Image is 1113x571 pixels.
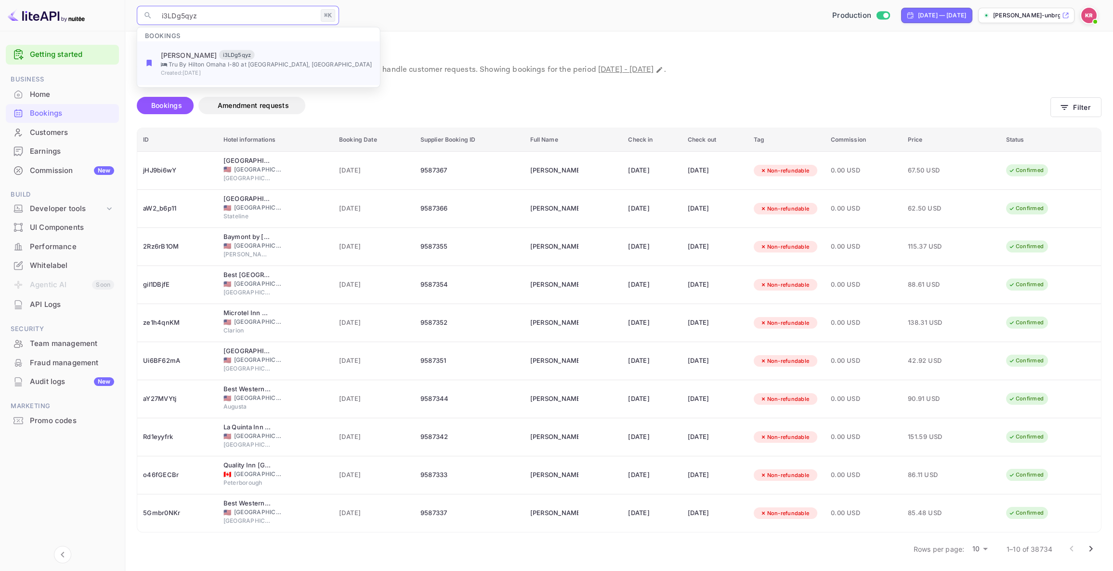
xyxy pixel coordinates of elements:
span: [GEOGRAPHIC_DATA] [234,318,282,326]
div: Gregory Hughes [530,163,578,178]
div: Non-refundable [754,469,816,481]
div: [DATE] [688,239,742,254]
span: i3LDg5qyz [219,51,255,59]
button: Go to next page [1081,539,1100,558]
div: account-settings tabs [137,97,1050,114]
img: LiteAPI logo [8,8,85,23]
span: Stateline [223,212,272,221]
span: United States of America [223,395,231,401]
span: United States of America [223,509,231,516]
div: [DATE] [688,391,742,407]
div: Confirmed [1002,317,1050,329]
a: Whitelabel [6,256,119,274]
span: 62.50 USD [908,203,956,214]
div: Non-refundable [754,165,816,177]
a: UI Components [6,218,119,236]
div: 9587352 [420,315,519,331]
span: United States of America [223,319,231,325]
div: Non-refundable [754,279,816,291]
div: Getting started [6,45,119,65]
span: [DATE] [339,203,409,214]
div: Whitelabel [6,256,119,275]
span: 0.00 USD [831,508,896,518]
span: [DATE] [339,241,409,252]
div: Commission [30,165,114,176]
span: [DATE] [339,394,409,404]
div: 9587351 [420,353,519,369]
div: Non-refundable [754,203,816,215]
th: Commission [825,128,902,152]
div: Developer tools [30,203,105,214]
span: United States of America [223,243,231,249]
div: New [94,166,114,175]
div: ze1h4qnKM [143,315,212,331]
span: 151.59 USD [908,432,956,442]
div: CommissionNew [6,161,119,180]
span: [GEOGRAPHIC_DATA] [223,440,272,449]
span: [GEOGRAPHIC_DATA] [234,356,282,364]
div: Developer tools [6,200,119,217]
span: Bookings [137,26,188,41]
a: Home [6,85,119,103]
span: Augusta [223,402,272,411]
div: Jeffrey Campbell [530,505,578,521]
th: Check in [622,128,681,152]
div: Home [6,85,119,104]
span: [GEOGRAPHIC_DATA][PERSON_NAME] [223,364,272,373]
div: 2Rz6rB1OM [143,239,212,254]
span: 0.00 USD [831,470,896,480]
div: Confirmed [1002,469,1050,481]
span: Production [832,10,871,21]
span: 0.00 USD [831,394,896,404]
span: [DATE] [339,432,409,442]
img: Kobus Roux [1081,8,1097,23]
span: 0.00 USD [831,356,896,366]
div: 10 [968,542,991,556]
span: Bookings [151,101,182,109]
th: Supplier Booking ID [415,128,524,152]
div: Rd1eyyfrk [143,429,212,445]
div: Earnings [30,146,114,157]
span: [DATE] - [DATE] [598,65,654,75]
div: 9587355 [420,239,519,254]
span: [GEOGRAPHIC_DATA] [223,174,272,183]
a: Fraud management [6,354,119,372]
span: [GEOGRAPHIC_DATA] [234,279,282,288]
div: Kevin OMalley [530,201,578,216]
div: Brianna Cole [530,391,578,407]
span: 90.91 USD [908,394,956,404]
span: [GEOGRAPHIC_DATA] [234,394,282,402]
button: Change date range [655,65,664,75]
div: Home [30,89,114,100]
div: Performance [30,241,114,252]
div: Microtel Inn & Suites by Wyndham Clarion [223,308,272,318]
a: Customers [6,123,119,141]
div: [DATE] [688,163,742,178]
div: Golden Nugget Hotel & Casino Lake Tahoe [223,194,272,204]
a: Bookings [6,104,119,122]
div: Promo codes [6,412,119,430]
th: Booking Date [333,128,415,152]
p: 1–10 of 38734 [1007,544,1052,554]
div: Mance Manuel [530,429,578,445]
span: Business [6,74,119,85]
span: Canada [223,471,231,478]
div: Jonathon Ramirez [530,353,578,369]
div: Audit logsNew [6,372,119,391]
p: Tru By Hilton Omaha I-80 at [GEOGRAPHIC_DATA], [GEOGRAPHIC_DATA] [161,60,372,68]
p: Created: [DATE] [161,68,372,77]
a: Performance [6,238,119,255]
span: United States of America [223,281,231,287]
div: [DATE] [628,505,676,521]
div: Harmaneet Singh [530,467,578,483]
span: Amendment requests [218,101,289,109]
th: Price [902,128,1000,152]
span: [GEOGRAPHIC_DATA] [223,517,272,525]
div: Non-refundable [754,317,816,329]
span: United States of America [223,166,231,173]
span: [DATE] [339,318,409,328]
div: Whitelabel [30,260,114,271]
div: Bookings [6,104,119,123]
div: [DATE] [688,201,742,216]
div: UI Components [30,222,114,233]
